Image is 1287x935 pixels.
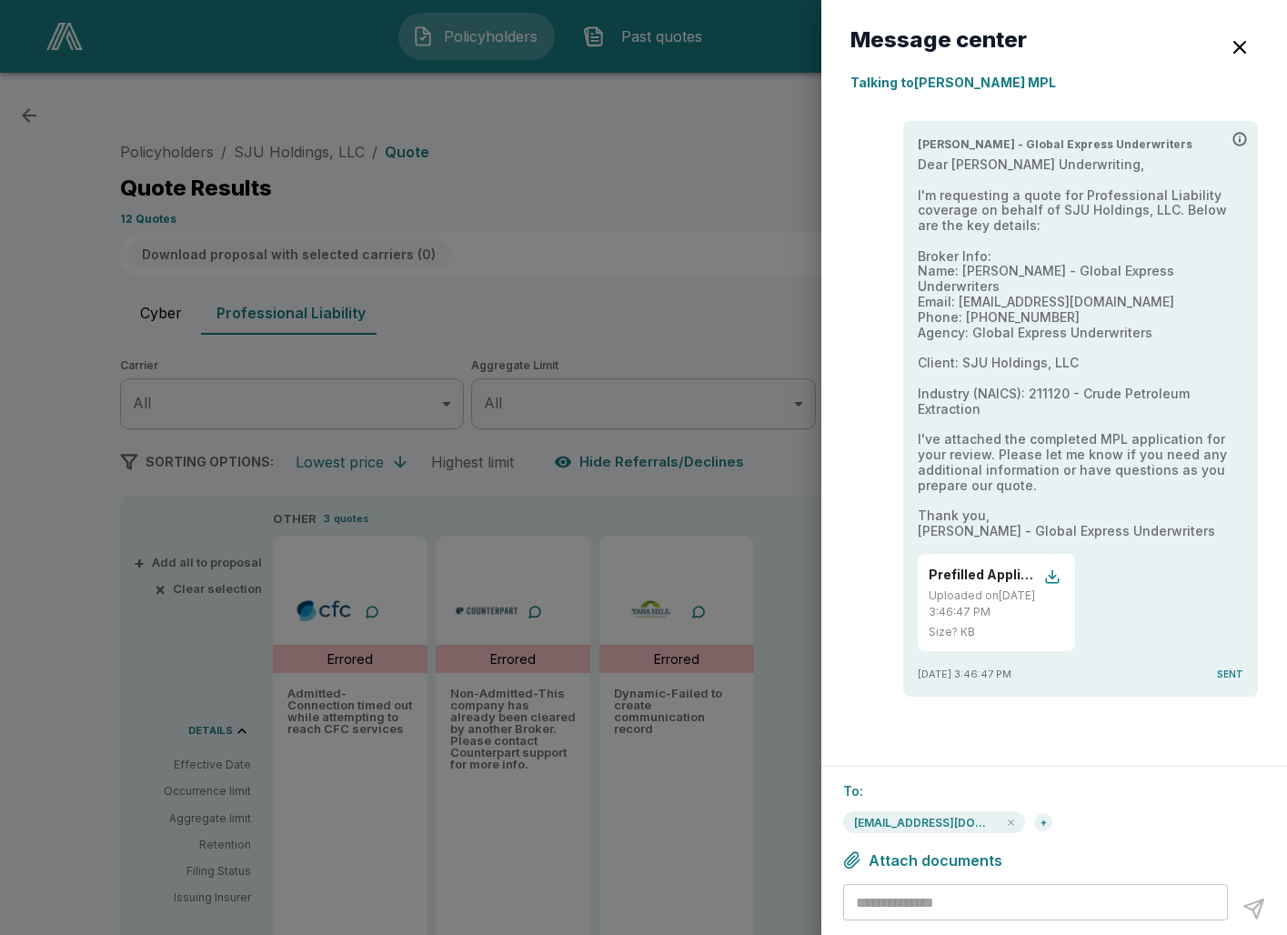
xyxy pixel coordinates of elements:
[929,565,1033,584] p: Prefilled Application
[850,73,1258,92] p: Talking to [PERSON_NAME] MPL
[850,29,1027,51] h6: Message center
[843,781,1265,800] p: To:
[929,624,975,640] p: Size ? KB
[1032,811,1054,833] div: +
[843,811,1025,833] div: submissions@geuinsurance.com
[1034,813,1052,831] div: +
[918,666,1011,682] span: [DATE] 3:46:47 PM
[918,157,1243,539] p: Dear [PERSON_NAME] Underwriting, I'm requesting a quote for Professional Liability coverage on be...
[869,851,1002,870] span: Attach documents
[1217,667,1243,682] span: Sent
[918,136,1192,154] span: [PERSON_NAME] - Global Express Underwriters
[843,816,1006,829] span: [EMAIL_ADDRESS][DOMAIN_NAME]
[929,588,1064,620] p: Uploaded on [DATE] 3:46:47 PM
